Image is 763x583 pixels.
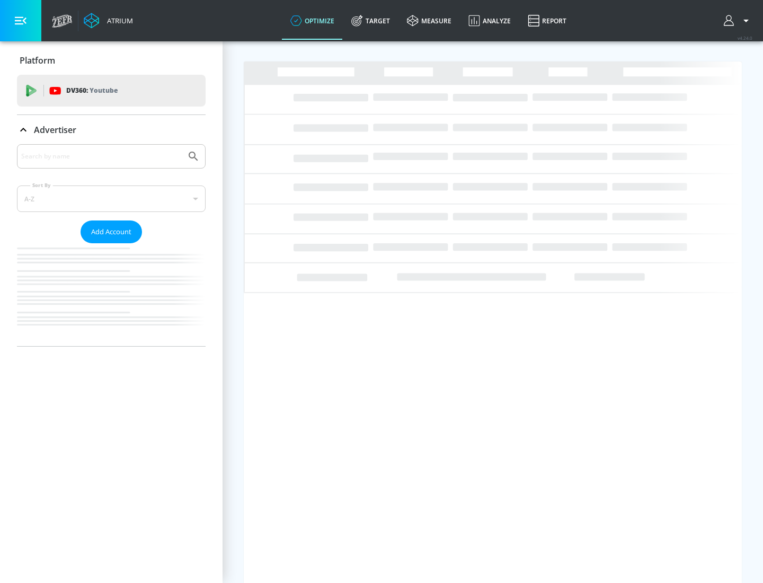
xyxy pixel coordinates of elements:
[20,55,55,66] p: Platform
[343,2,398,40] a: Target
[90,85,118,96] p: Youtube
[66,85,118,96] p: DV360:
[17,243,206,346] nav: list of Advertiser
[21,149,182,163] input: Search by name
[460,2,519,40] a: Analyze
[17,115,206,145] div: Advertiser
[17,46,206,75] div: Platform
[103,16,133,25] div: Atrium
[30,182,53,189] label: Sort By
[17,144,206,346] div: Advertiser
[398,2,460,40] a: measure
[738,35,752,41] span: v 4.24.0
[81,220,142,243] button: Add Account
[519,2,575,40] a: Report
[84,13,133,29] a: Atrium
[17,185,206,212] div: A-Z
[91,226,131,238] span: Add Account
[17,75,206,107] div: DV360: Youtube
[34,124,76,136] p: Advertiser
[282,2,343,40] a: optimize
